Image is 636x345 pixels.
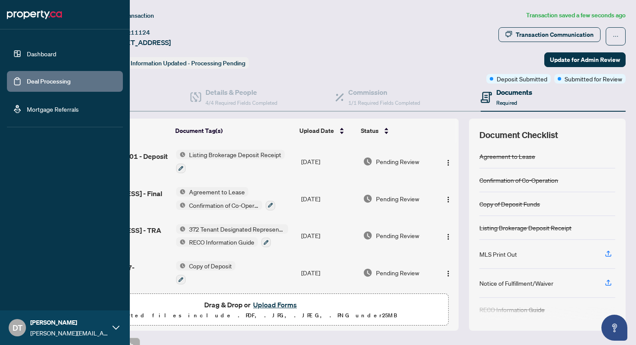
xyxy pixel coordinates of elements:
[131,29,150,36] span: 11124
[479,199,540,209] div: Copy of Deposit Funds
[445,270,452,277] img: Logo
[348,87,420,97] h4: Commission
[108,12,154,19] span: View Transaction
[186,237,258,247] span: RECO Information Guide
[206,87,277,97] h4: Details & People
[251,299,299,310] button: Upload Forms
[131,59,245,67] span: Information Updated - Processing Pending
[107,37,171,48] span: [STREET_ADDRESS]
[176,150,285,173] button: Status IconListing Brokerage Deposit Receipt
[496,87,532,97] h4: Documents
[445,233,452,240] img: Logo
[298,143,360,180] td: [DATE]
[176,187,275,210] button: Status IconAgreement to LeaseStatus IconConfirmation of Co-Operation
[176,200,186,210] img: Status Icon
[7,8,62,22] img: logo
[441,229,455,242] button: Logo
[176,261,235,284] button: Status IconCopy of Deposit
[56,294,448,326] span: Drag & Drop orUpload FormsSupported files include .PDF, .JPG, .JPEG, .PNG under25MB
[176,224,186,234] img: Status Icon
[348,100,420,106] span: 1/1 Required Fields Completed
[13,322,22,334] span: DT
[186,187,248,197] span: Agreement to Lease
[376,157,419,166] span: Pending Review
[479,305,545,314] div: RECO Information Guide
[186,261,235,271] span: Copy of Deposit
[376,194,419,203] span: Pending Review
[544,52,626,67] button: Update for Admin Review
[172,119,296,143] th: Document Tag(s)
[376,231,419,240] span: Pending Review
[361,126,379,135] span: Status
[445,159,452,166] img: Logo
[526,10,626,20] article: Transaction saved a few seconds ago
[61,310,443,321] p: Supported files include .PDF, .JPG, .JPEG, .PNG under 25 MB
[206,100,277,106] span: 4/4 Required Fields Completed
[176,187,186,197] img: Status Icon
[107,57,249,69] div: Status:
[204,299,299,310] span: Drag & Drop or
[441,266,455,280] button: Logo
[357,119,434,143] th: Status
[298,217,360,255] td: [DATE]
[363,157,373,166] img: Document Status
[176,237,186,247] img: Status Icon
[498,27,601,42] button: Transaction Communication
[176,224,288,248] button: Status Icon372 Tenant Designated Representation Agreement with Company Schedule AStatus IconRECO ...
[363,194,373,203] img: Document Status
[30,328,108,338] span: [PERSON_NAME][EMAIL_ADDRESS][DOMAIN_NAME]
[363,231,373,240] img: Document Status
[186,200,262,210] span: Confirmation of Co-Operation
[363,268,373,277] img: Document Status
[479,249,517,259] div: MLS Print Out
[601,315,627,341] button: Open asap
[298,180,360,217] td: [DATE]
[516,28,594,42] div: Transaction Communication
[479,278,553,288] div: Notice of Fulfillment/Waiver
[479,152,535,161] div: Agreement to Lease
[613,33,619,39] span: ellipsis
[479,129,558,141] span: Document Checklist
[296,119,357,143] th: Upload Date
[299,126,334,135] span: Upload Date
[176,150,186,159] img: Status Icon
[27,77,71,85] a: Deal Processing
[176,261,186,271] img: Status Icon
[479,175,558,185] div: Confirmation of Co-Operation
[30,318,108,327] span: [PERSON_NAME]
[376,268,419,277] span: Pending Review
[441,155,455,168] button: Logo
[186,150,285,159] span: Listing Brokerage Deposit Receipt
[565,74,622,84] span: Submitted for Review
[550,53,620,67] span: Update for Admin Review
[298,254,360,291] td: [DATE]
[27,50,56,58] a: Dashboard
[479,223,572,232] div: Listing Brokerage Deposit Receipt
[445,196,452,203] img: Logo
[497,74,547,84] span: Deposit Submitted
[186,224,288,234] span: 372 Tenant Designated Representation Agreement with Company Schedule A
[27,105,79,113] a: Mortgage Referrals
[496,100,517,106] span: Required
[441,192,455,206] button: Logo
